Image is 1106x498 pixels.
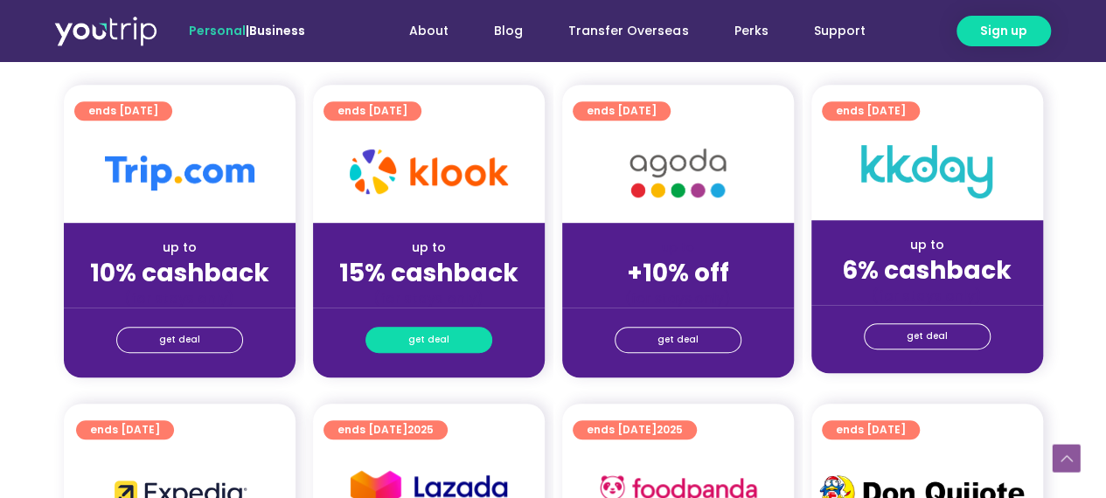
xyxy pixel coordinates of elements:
a: Blog [471,15,546,47]
div: up to [825,236,1029,254]
span: get deal [159,328,200,352]
span: ends [DATE] [587,420,683,439]
a: get deal [615,327,741,353]
a: ends [DATE] [74,101,172,121]
span: ends [DATE] [88,101,158,121]
span: up to [662,239,694,256]
strong: 15% cashback [339,256,518,290]
span: get deal [907,324,948,349]
a: ends [DATE] [323,101,421,121]
nav: Menu [352,15,887,47]
a: ends [DATE]2025 [573,420,697,439]
a: Perks [711,15,790,47]
a: Support [790,15,887,47]
div: (for stays only) [78,289,282,308]
a: Transfer Overseas [546,15,711,47]
a: Business [249,22,305,39]
span: 2025 [657,422,683,437]
span: ends [DATE] [587,101,657,121]
a: ends [DATE] [822,101,920,121]
span: Sign up [980,22,1027,40]
div: (for stays only) [576,289,780,308]
strong: 6% cashback [842,253,1012,287]
a: ends [DATE] [76,420,174,439]
a: Sign up [956,16,1051,46]
a: ends [DATE]2025 [323,420,448,439]
a: About [386,15,471,47]
span: ends [DATE] [836,101,906,121]
span: get deal [408,328,449,352]
a: ends [DATE] [822,420,920,439]
span: ends [DATE] [90,420,160,439]
strong: 10% cashback [90,256,269,290]
div: up to [327,239,531,257]
span: get deal [657,328,699,352]
span: ends [DATE] [836,420,906,439]
a: get deal [116,327,243,353]
span: 2025 [407,422,434,437]
a: get deal [365,327,492,353]
span: | [189,22,305,39]
strong: +10% off [627,256,729,290]
div: (for stays only) [327,289,531,308]
span: Personal [189,22,246,39]
span: ends [DATE] [337,420,434,439]
div: up to [78,239,282,257]
a: get deal [864,323,991,349]
a: ends [DATE] [573,101,671,121]
div: (for stays only) [825,287,1029,305]
span: ends [DATE] [337,101,407,121]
